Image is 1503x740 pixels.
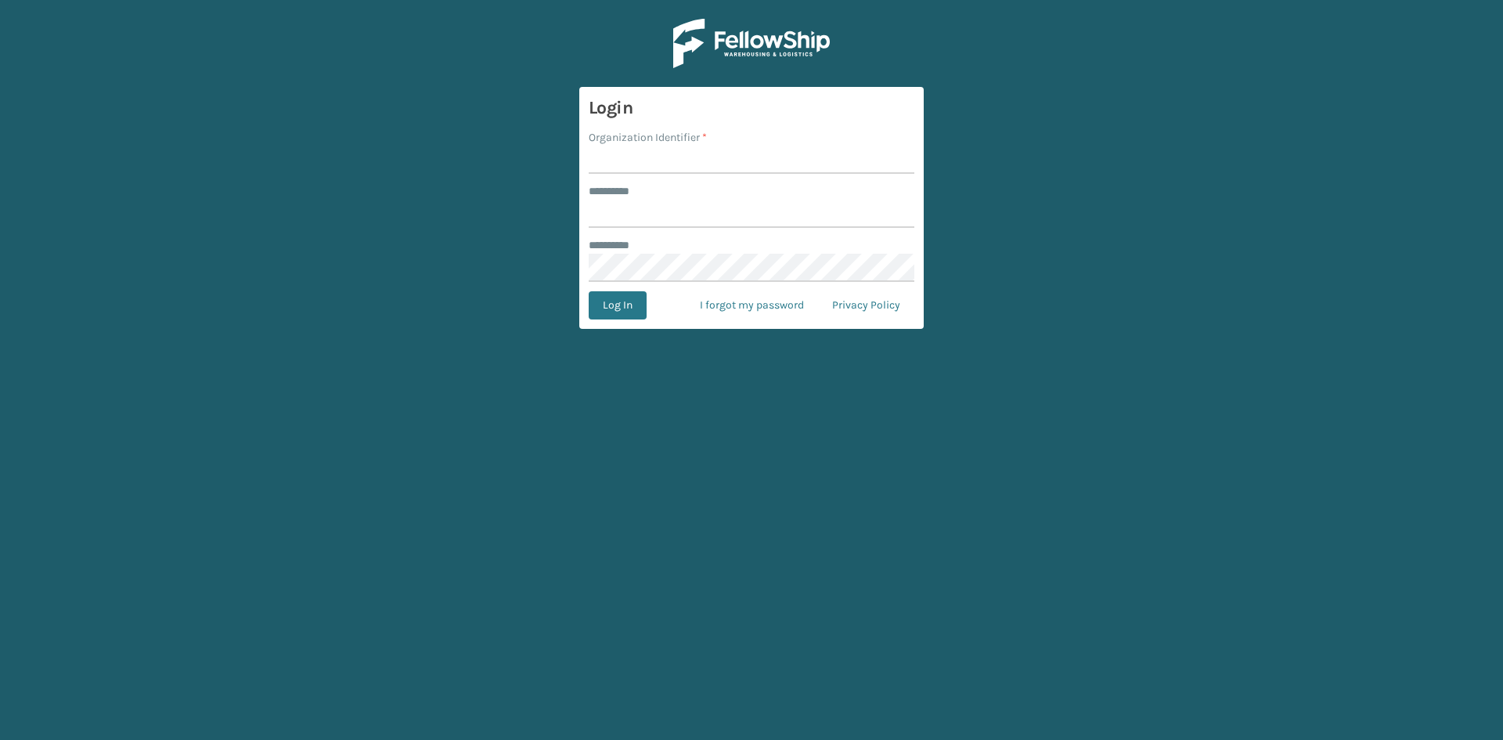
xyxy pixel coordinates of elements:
[673,19,830,68] img: Logo
[589,96,914,120] h3: Login
[589,291,647,319] button: Log In
[589,129,707,146] label: Organization Identifier
[818,291,914,319] a: Privacy Policy
[686,291,818,319] a: I forgot my password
